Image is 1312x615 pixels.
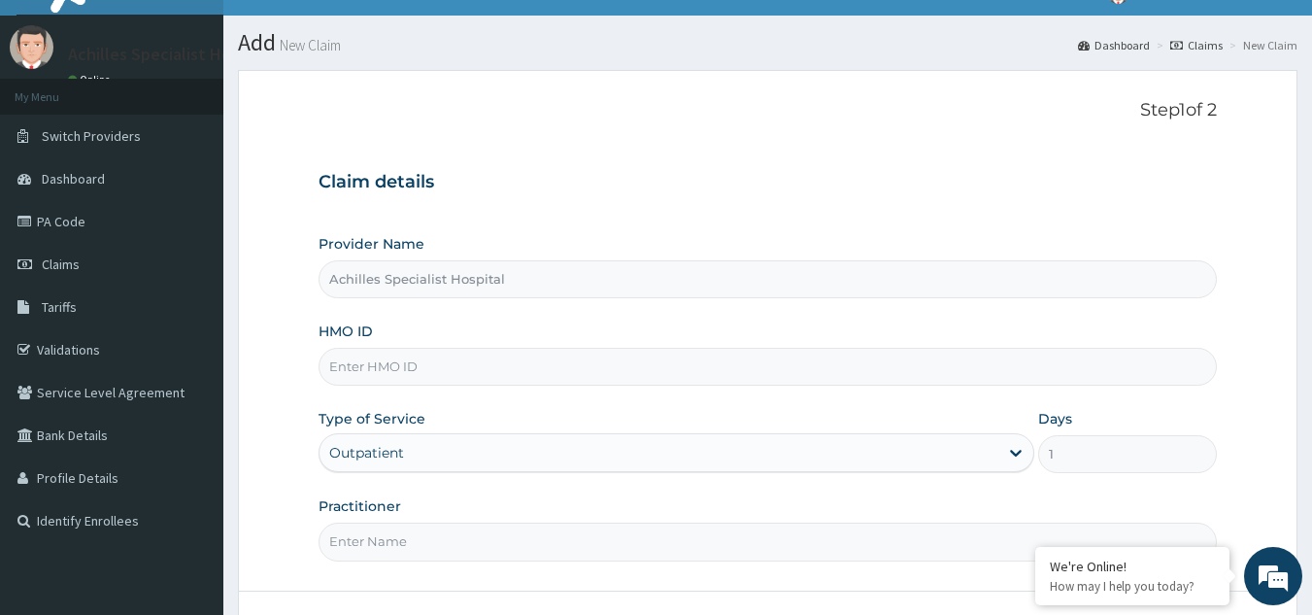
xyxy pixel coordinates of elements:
[319,322,373,341] label: HMO ID
[319,496,401,516] label: Practitioner
[42,256,80,273] span: Claims
[1050,558,1215,575] div: We're Online!
[42,170,105,188] span: Dashboard
[276,38,341,52] small: New Claim
[319,100,1218,121] p: Step 1 of 2
[1078,37,1150,53] a: Dashboard
[101,109,326,134] div: Chat with us now
[1038,409,1072,428] label: Days
[319,409,425,428] label: Type of Service
[113,184,268,380] span: We're online!
[1170,37,1223,53] a: Claims
[238,30,1297,55] h1: Add
[329,443,404,462] div: Outpatient
[319,523,1218,561] input: Enter Name
[68,73,115,86] a: Online
[10,409,370,477] textarea: Type your message and hit 'Enter'
[319,348,1218,386] input: Enter HMO ID
[319,10,365,56] div: Minimize live chat window
[68,46,274,63] p: Achilles Specialist Hospital
[1225,37,1297,53] li: New Claim
[319,172,1218,193] h3: Claim details
[42,298,77,316] span: Tariffs
[1050,578,1215,595] p: How may I help you today?
[10,25,53,69] img: User Image
[36,97,79,146] img: d_794563401_company_1708531726252_794563401
[42,127,141,145] span: Switch Providers
[319,234,424,254] label: Provider Name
